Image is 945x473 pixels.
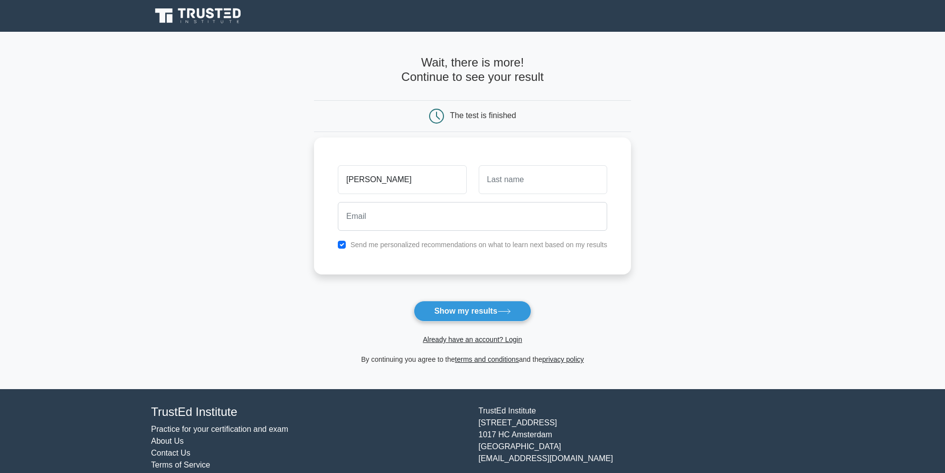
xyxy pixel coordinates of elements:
a: Already have an account? Login [423,336,522,343]
a: Contact Us [151,449,190,457]
a: Terms of Service [151,461,210,469]
h4: TrustEd Institute [151,405,467,419]
a: About Us [151,437,184,445]
input: First name [338,165,466,194]
button: Show my results [414,301,531,322]
a: terms and conditions [455,355,519,363]
input: Last name [479,165,607,194]
div: The test is finished [450,111,516,120]
a: Practice for your certification and exam [151,425,289,433]
div: By continuing you agree to the and the [308,353,637,365]
h4: Wait, there is more! Continue to see your result [314,56,631,84]
label: Send me personalized recommendations on what to learn next based on my results [350,241,607,249]
input: Email [338,202,607,231]
a: privacy policy [542,355,584,363]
